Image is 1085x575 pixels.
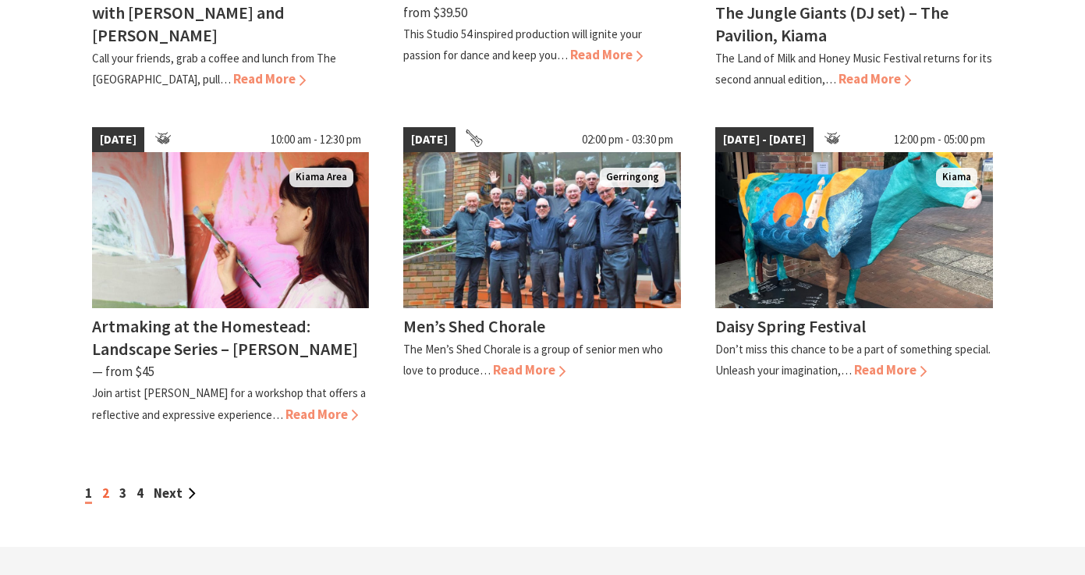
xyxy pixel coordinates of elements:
p: The Men’s Shed Chorale is a group of senior men who love to produce… [403,342,663,378]
span: Read More [839,70,911,87]
img: Artist holds paint brush whilst standing with several artworks behind her [92,152,370,308]
span: Read More [493,361,566,378]
a: Next [154,484,196,502]
span: Read More [285,406,358,423]
span: [DATE] - [DATE] [715,127,814,152]
h4: Men’s Shed Chorale [403,315,545,337]
span: ⁠— from $45 [92,363,154,380]
span: 02:00 pm - 03:30 pm [574,127,681,152]
a: [DATE] 10:00 am - 12:30 pm Artist holds paint brush whilst standing with several artworks behind ... [92,127,370,425]
span: 12:00 pm - 05:00 pm [886,127,993,152]
a: 3 [119,484,126,502]
img: Members of the Chorale standing on steps [403,152,681,308]
span: Read More [233,70,306,87]
span: 1 [85,484,92,504]
h4: Daisy Spring Festival [715,315,866,337]
span: [DATE] [403,127,456,152]
span: Kiama Area [289,168,353,187]
h4: Artmaking at the Homestead: Landscape Series – [PERSON_NAME] [92,315,358,360]
a: 4 [137,484,144,502]
p: Call your friends, grab a coffee and lunch from The [GEOGRAPHIC_DATA], pull… [92,51,336,87]
a: 2 [102,484,109,502]
span: Kiama [936,168,977,187]
p: The Land of Milk and Honey Music Festival returns for its second annual edition,… [715,51,992,87]
span: Read More [570,46,643,63]
p: Don’t miss this chance to be a part of something special. Unleash your imagination,… [715,342,991,378]
p: Join artist [PERSON_NAME] for a workshop that offers a reflective and expressive experience… [92,385,366,421]
a: [DATE] 02:00 pm - 03:30 pm Members of the Chorale standing on steps Gerringong Men’s Shed Chorale... [403,127,681,425]
p: This Studio 54 inspired production will ignite your passion for dance and keep you… [403,27,642,62]
span: Read More [854,361,927,378]
img: Dairy Cow Art [715,152,993,308]
span: [DATE] [92,127,144,152]
span: Gerringong [600,168,665,187]
a: [DATE] - [DATE] 12:00 pm - 05:00 pm Dairy Cow Art Kiama Daisy Spring Festival Don’t miss this cha... [715,127,993,425]
span: 10:00 am - 12:30 pm [263,127,369,152]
